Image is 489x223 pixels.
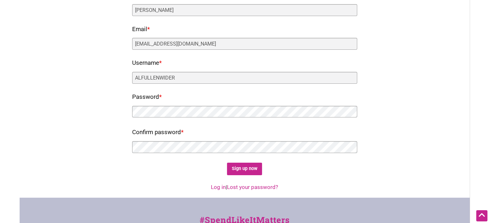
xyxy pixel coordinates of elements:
[132,127,184,138] label: Confirm password
[476,210,487,221] div: Scroll Back to Top
[227,163,262,175] input: Sign up now
[132,92,162,103] label: Password
[227,184,278,190] a: Lost your password?
[211,184,226,190] a: Log in
[132,58,162,69] label: Username
[26,183,463,192] div: |
[132,24,150,35] label: Email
